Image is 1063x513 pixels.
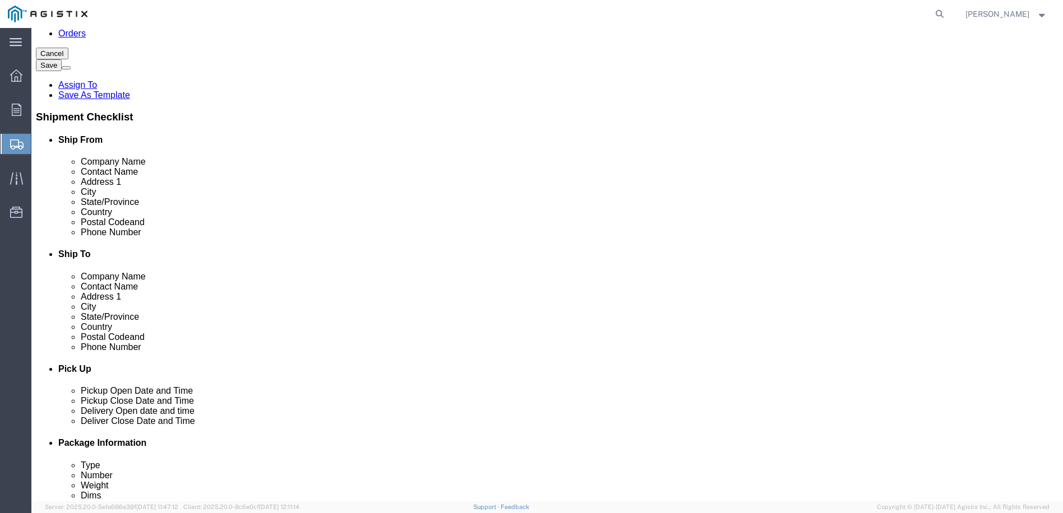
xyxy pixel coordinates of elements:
iframe: FS Legacy Container [31,28,1063,501]
span: Edgar Cruz [965,8,1029,20]
button: [PERSON_NAME] [965,7,1048,21]
a: Feedback [501,503,529,510]
span: Copyright © [DATE]-[DATE] Agistix Inc., All Rights Reserved [877,502,1050,512]
span: [DATE] 12:11:14 [259,503,299,510]
span: Server: 2025.20.0-5efa686e39f [45,503,178,510]
a: Support [473,503,501,510]
span: Client: 2025.20.0-8c6e0cf [183,503,299,510]
img: logo [8,6,87,22]
span: [DATE] 11:47:12 [136,503,178,510]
